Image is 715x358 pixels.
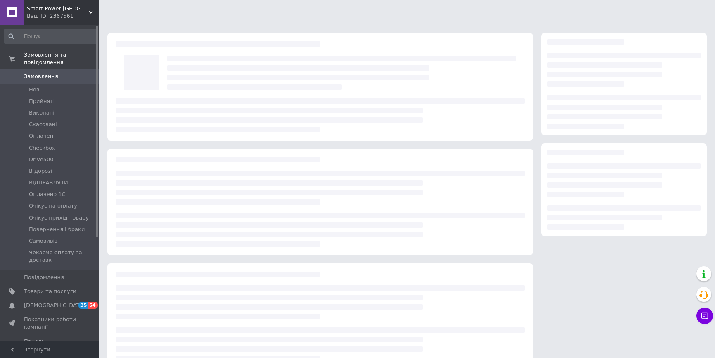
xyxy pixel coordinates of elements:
span: Очікує прихід товару [29,214,89,222]
span: Повернення і браки [29,226,85,233]
span: Чекаємо оплату за доставк [29,249,96,264]
span: Виконані [29,109,54,117]
span: Checkbox [29,144,55,152]
span: [DEMOGRAPHIC_DATA] [24,302,85,309]
span: Самовивіз [29,237,57,245]
span: Оплачені [29,132,55,140]
span: В дорозі [29,167,52,175]
input: Пошук [4,29,97,44]
span: Нові [29,86,41,93]
span: Панель управління [24,338,76,353]
span: 35 [78,302,88,309]
span: 54 [88,302,97,309]
span: Скасовані [29,121,57,128]
span: Повідомлення [24,274,64,281]
span: Smart Power Ukraine [27,5,89,12]
span: Очікує на оплату [29,202,77,210]
span: Замовлення [24,73,58,80]
span: Оплачено 1С [29,191,66,198]
span: Прийняті [29,98,54,105]
span: Показники роботи компанії [24,316,76,331]
div: Ваш ID: 2367561 [27,12,99,20]
button: Чат з покупцем [696,308,713,324]
span: ВІДПРАВЛЯТИ [29,179,68,186]
span: Товари та послуги [24,288,76,295]
span: Замовлення та повідомлення [24,51,99,66]
span: Drive500 [29,156,53,163]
